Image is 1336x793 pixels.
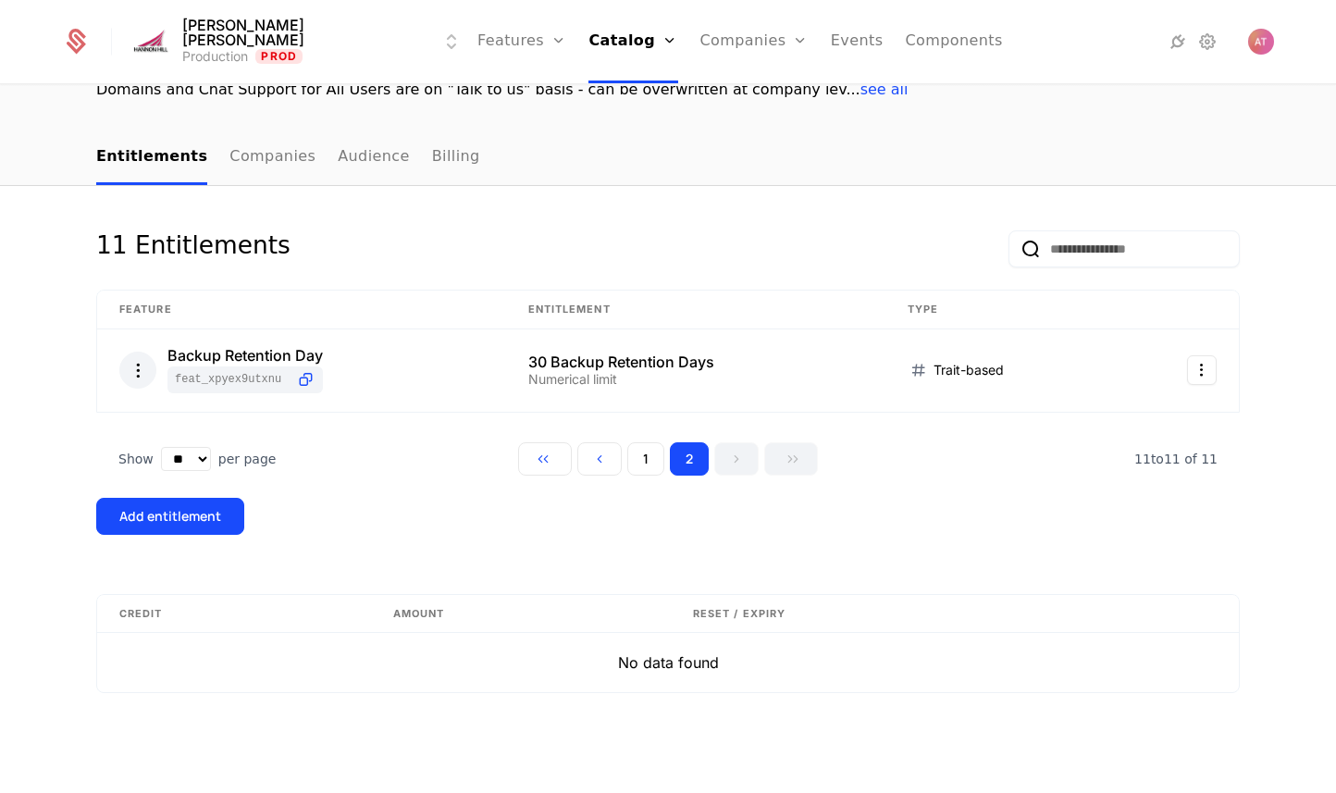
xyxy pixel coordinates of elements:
div: Add entitlement [119,507,221,526]
button: Go to page 1 [627,442,664,476]
button: Go to page 2 [670,442,709,476]
th: Entitlement [506,291,885,329]
span: Show [118,450,154,468]
div: Table pagination [96,442,1240,476]
a: Integrations [1167,31,1189,53]
span: per page [218,450,277,468]
div: 30 Backup Retention Days [528,354,863,369]
button: Go to previous page [577,442,622,476]
img: Hannon Hill [129,27,173,56]
span: 11 [1134,452,1218,466]
div: Page navigation [518,442,818,476]
ul: Choose Sub Page [96,130,480,185]
button: Select action [1187,355,1217,385]
span: 11 to 11 of [1134,452,1201,466]
th: Feature [97,291,506,329]
a: Entitlements [96,130,207,185]
a: Billing [432,130,480,185]
span: see all [860,81,909,98]
button: Open user button [1248,29,1274,55]
span: [PERSON_NAME] [PERSON_NAME] [182,18,422,47]
button: Add entitlement [96,498,244,535]
td: No data found [97,633,1239,692]
span: Trait-based [934,361,1004,379]
a: Settings [1196,31,1218,53]
button: Go to next page [714,442,759,476]
th: Amount [371,595,671,634]
button: Go to first page [518,442,572,476]
nav: Main [96,130,1240,185]
select: Select page size [161,447,211,471]
div: Backup Retention Day [167,348,323,363]
span: Prod [255,49,303,64]
img: Artur Tomusiak [1248,29,1274,55]
button: Go to last page [764,442,818,476]
div: 11 Entitlements [96,230,291,267]
button: Select environment [134,18,463,66]
div: Production [182,47,248,66]
th: Credit [97,595,371,634]
th: Reset / Expiry [671,595,1100,634]
a: Audience [338,130,410,185]
div: Domains and Chat Support for All Users are on "Talk to us" basis - can be overwritten at company ... [96,79,1240,101]
span: feat_XPyex9UtxNu [175,372,289,387]
div: Numerical limit [528,373,863,386]
th: Type [885,291,1117,329]
a: Companies [229,130,315,185]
